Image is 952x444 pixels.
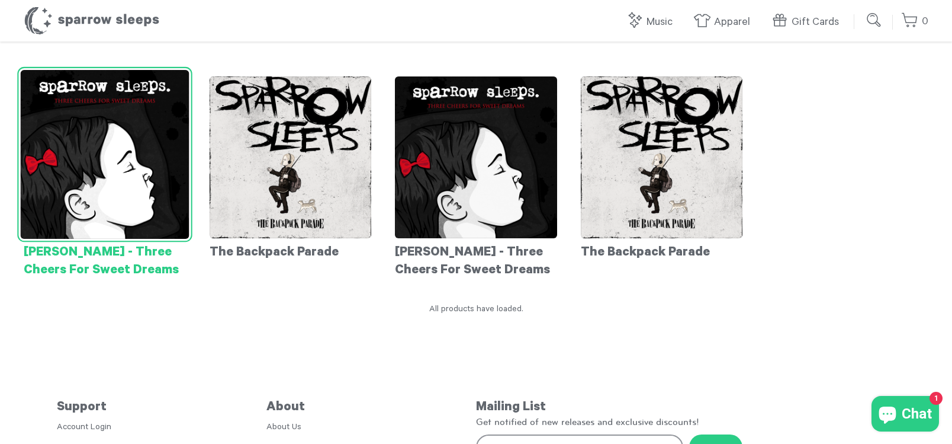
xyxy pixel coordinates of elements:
[266,400,476,416] h5: About
[24,76,186,280] a: [PERSON_NAME] - Three Cheers For Sweet Dreams
[210,238,372,262] div: The Backpack Parade
[581,76,743,239] img: MyChemicalRomance-TheBackpackParade-Cover-SparrowSleeps_grande.png
[868,396,943,435] inbox-online-store-chat: Shopify online store chat
[626,9,678,35] a: Music
[693,9,756,35] a: Apparel
[476,416,895,429] p: Get notified of new releases and exclusive discounts!
[863,8,886,32] input: Submit
[395,238,557,280] div: [PERSON_NAME] - Three Cheers For Sweet Dreams
[21,70,189,239] img: SS-ThreeCheersForSweetDreams-Cover-1600x1600_grande.png
[24,238,186,280] div: [PERSON_NAME] - Three Cheers For Sweet Dreams
[476,400,895,416] h5: Mailing List
[210,76,372,263] a: The Backpack Parade
[395,76,557,239] img: SS-ThreeCheersForSweetDreams-Cover-1600x1600_grande.png
[901,9,928,34] a: 0
[581,238,743,262] div: The Backpack Parade
[581,76,743,263] a: The Backpack Parade
[266,423,301,433] a: About Us
[210,76,372,239] img: MyChemicalRomance-TheBackpackParade-Cover-SparrowSleeps_grande.png
[24,6,160,36] h1: Sparrow Sleeps
[57,400,266,416] h5: Support
[57,423,111,433] a: Account Login
[771,9,845,35] a: Gift Cards
[395,76,557,280] a: [PERSON_NAME] - Three Cheers For Sweet Dreams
